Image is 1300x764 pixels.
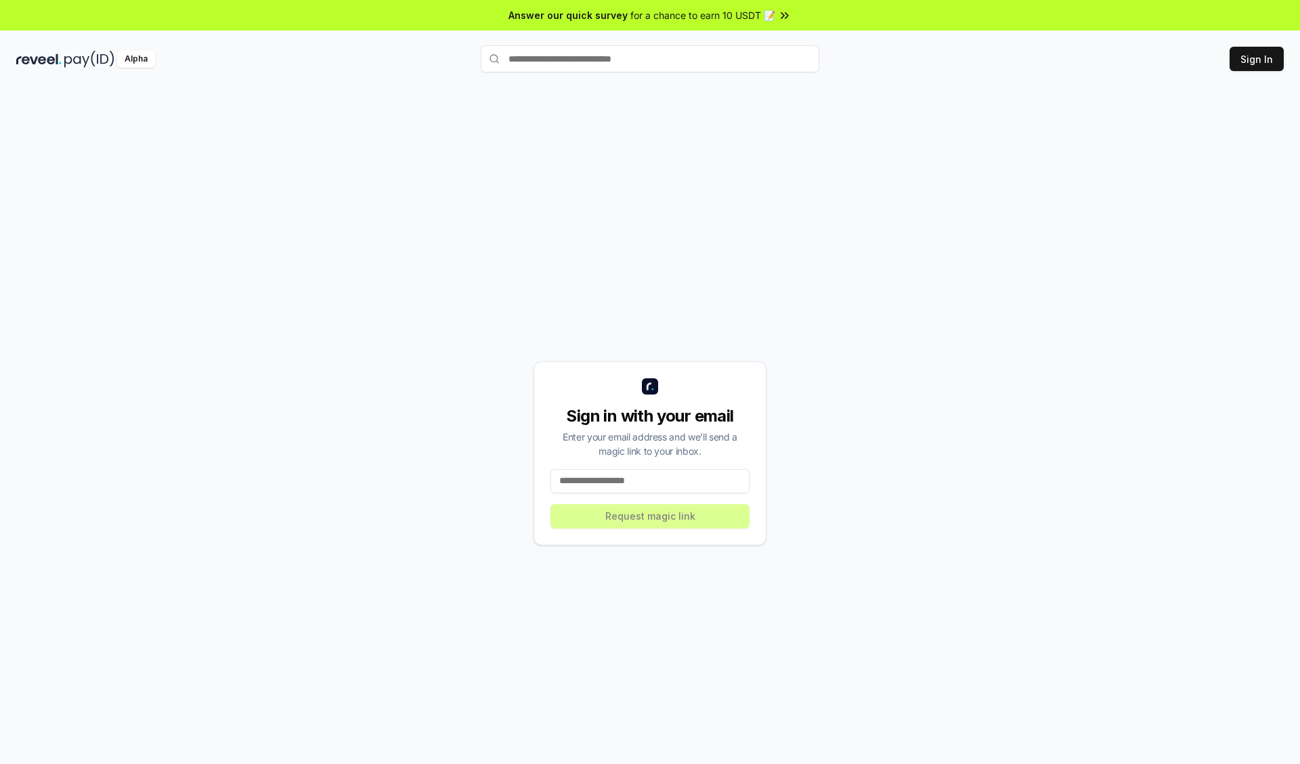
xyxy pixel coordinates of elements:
span: for a chance to earn 10 USDT 📝 [630,8,775,22]
div: Alpha [117,51,155,68]
img: logo_small [642,378,658,395]
div: Enter your email address and we’ll send a magic link to your inbox. [550,430,750,458]
span: Answer our quick survey [508,8,628,22]
img: reveel_dark [16,51,62,68]
img: pay_id [64,51,114,68]
div: Sign in with your email [550,405,750,427]
button: Sign In [1230,47,1284,71]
